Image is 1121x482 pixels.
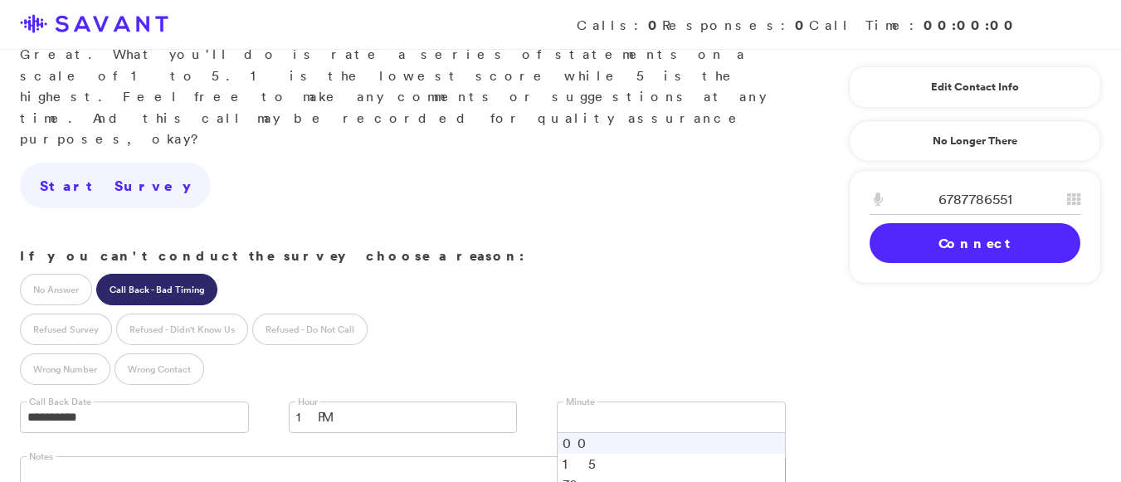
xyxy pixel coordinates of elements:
[849,120,1101,162] a: No Longer There
[648,16,662,34] strong: 0
[96,274,217,305] label: Call Back - Bad Timing
[558,433,785,454] li: 00
[296,402,489,432] span: 1 PM
[20,246,524,265] strong: If you can't conduct the survey choose a reason:
[252,314,368,345] label: Refused - Do Not Call
[558,454,785,475] li: 15
[795,16,809,34] strong: 0
[295,396,320,408] label: Hour
[116,314,248,345] label: Refused - Didn't Know Us
[20,314,112,345] label: Refused Survey
[870,223,1080,263] a: Connect
[924,16,1018,34] strong: 00:00:00
[115,353,204,385] label: Wrong Contact
[20,353,110,385] label: Wrong Number
[27,450,56,463] label: Notes
[870,74,1080,100] a: Edit Contact Info
[563,396,597,408] label: Minute
[20,274,92,305] label: No Answer
[20,22,786,150] p: Great. What you'll do is rate a series of statements on a scale of 1 to 5. 1 is the lowest score ...
[20,163,211,209] a: Start Survey
[27,396,94,408] label: Call Back Date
